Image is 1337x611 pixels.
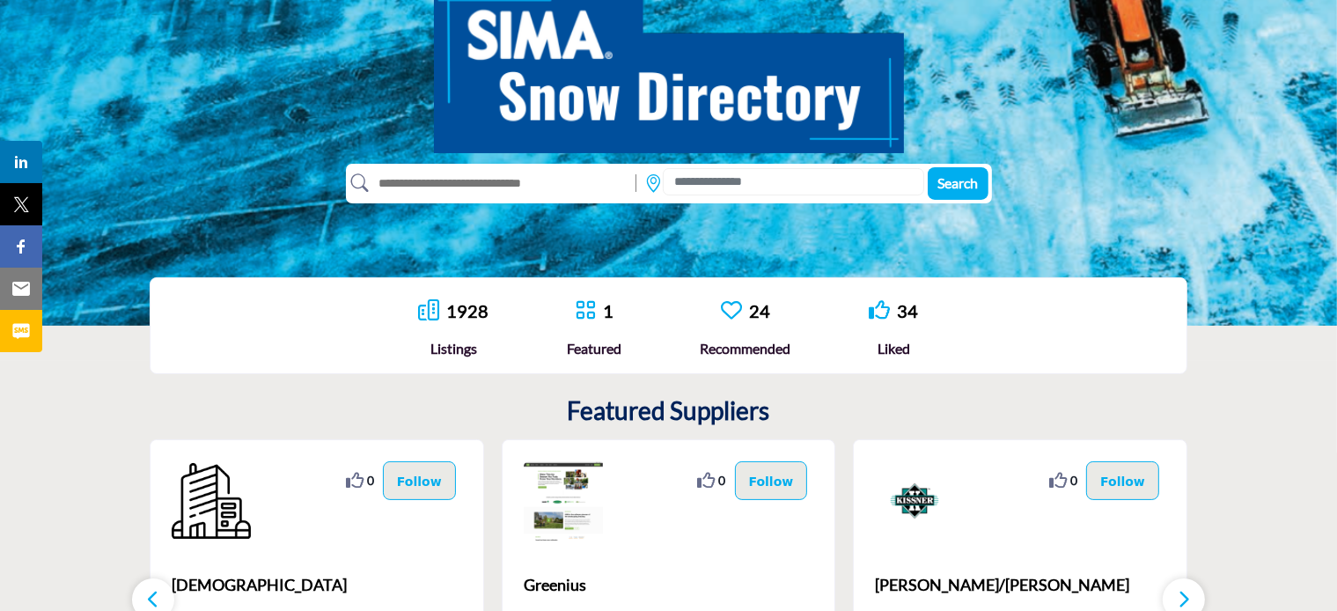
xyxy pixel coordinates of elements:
[869,338,918,359] div: Liked
[568,396,770,426] h2: Featured Suppliers
[897,300,918,321] a: 34
[700,338,790,359] div: Recommended
[631,170,641,196] img: Rectangle%203585.svg
[568,338,622,359] div: Featured
[875,562,1165,609] a: [PERSON_NAME]/[PERSON_NAME]
[524,562,814,609] a: Greenius
[1100,471,1145,490] p: Follow
[869,299,890,320] i: Go to Liked
[576,299,597,323] a: Go to Featured
[172,562,462,609] a: [DEMOGRAPHIC_DATA]
[447,300,489,321] a: 1928
[875,562,1165,609] b: KISSNER/MORTON SALT
[172,562,462,609] b: Shindaiwa
[719,471,726,490] span: 0
[928,167,988,200] button: Search
[419,338,489,359] div: Listings
[1070,471,1077,490] span: 0
[875,573,1165,597] span: [PERSON_NAME]/[PERSON_NAME]
[1086,461,1159,500] button: Follow
[524,573,814,597] span: Greenius
[721,299,742,323] a: Go to Recommended
[735,461,808,500] button: Follow
[749,300,770,321] a: 24
[367,471,374,490] span: 0
[937,174,978,191] span: Search
[397,471,442,490] p: Follow
[524,461,603,541] img: Greenius
[383,461,456,500] button: Follow
[172,461,251,541] img: Shindaiwa
[604,300,614,321] a: 1
[875,461,954,541] img: KISSNER/MORTON SALT
[749,471,794,490] p: Follow
[172,573,462,597] span: [DEMOGRAPHIC_DATA]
